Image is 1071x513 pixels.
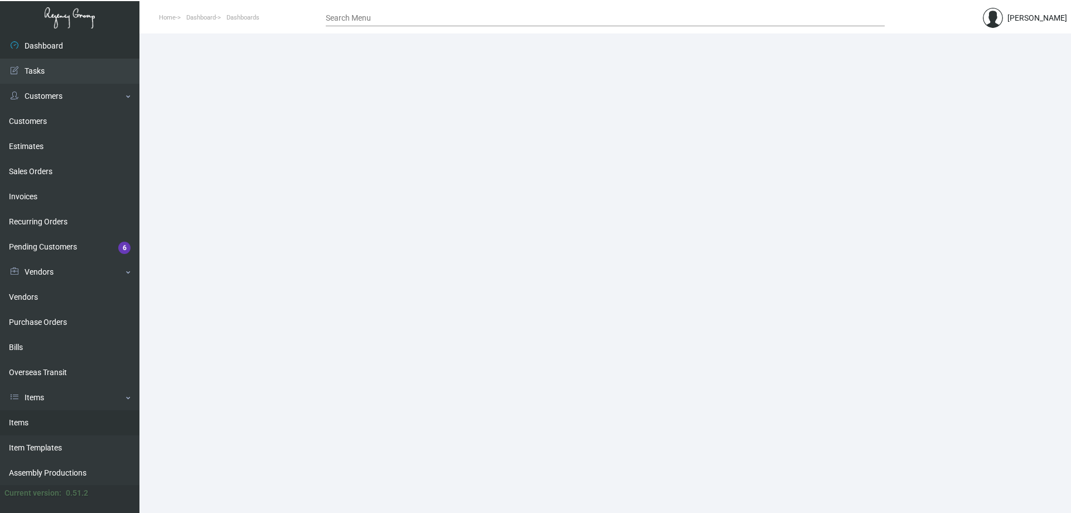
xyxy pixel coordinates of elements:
[1007,12,1067,24] div: [PERSON_NAME]
[226,14,259,21] span: Dashboards
[159,14,176,21] span: Home
[66,487,88,499] div: 0.51.2
[4,487,61,499] div: Current version:
[186,14,216,21] span: Dashboard
[983,8,1003,28] img: admin@bootstrapmaster.com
